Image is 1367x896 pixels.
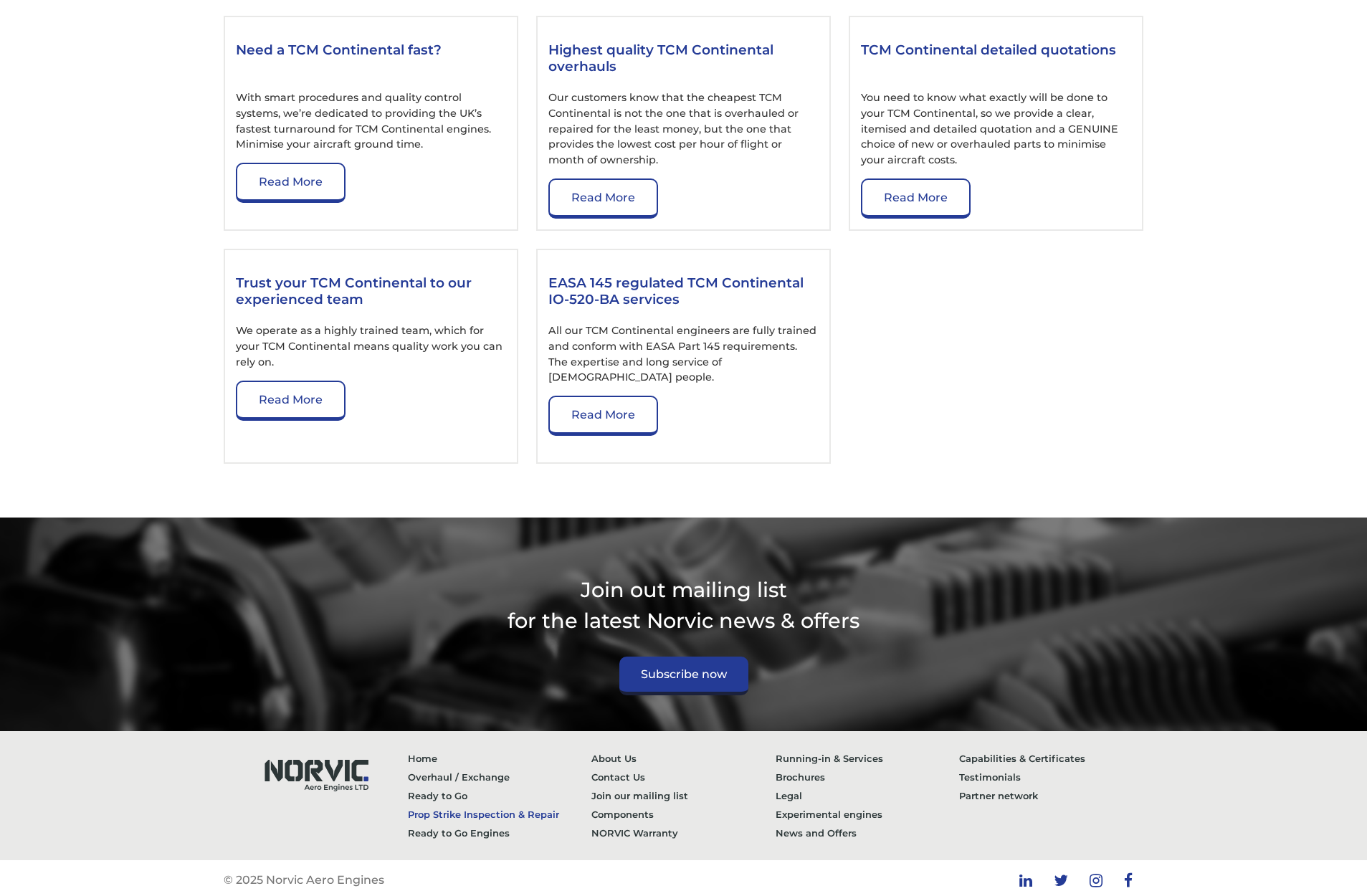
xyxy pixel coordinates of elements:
a: Running-in & Services [776,749,960,768]
a: News and Offers [776,824,960,842]
a: Overhaul / Exchange [408,768,592,786]
a: Legal [776,786,960,805]
h3: Highest quality TCM Continental overhauls [548,42,819,77]
p: We operate as a highly trained team, which for your TCM Continental means quality work you can re... [236,323,506,370]
h3: TCM Continental detailed quotations [861,42,1131,77]
a: Subscribe now [619,657,748,695]
a: Read More [548,396,658,436]
a: Partner network [959,786,1143,805]
a: Contact Us [591,768,776,786]
a: Ready to Go [408,786,592,805]
a: Testimonials [959,768,1143,786]
a: Ready to Go Engines [408,824,592,842]
a: Prop Strike Inspection & Repair [408,805,592,824]
a: Read More [548,178,658,219]
a: Experimental engines [776,805,960,824]
a: Join our mailing list [591,786,776,805]
h3: EASA 145 regulated TCM Continental IO-520-BA services [548,275,819,310]
h3: Need a TCM Continental fast? [236,42,506,77]
a: Capabilities & Certificates [959,749,1143,768]
a: Home [408,749,592,768]
a: Read More [861,178,971,219]
a: Read More [236,163,346,203]
p: © 2025 Norvic Aero Engines [224,872,384,889]
a: About Us [591,749,776,768]
h3: Trust your TCM Continental to our experienced team [236,275,506,310]
p: With smart procedures and quality control systems, we’re dedicated to providing the UK’s fastest ... [236,90,506,152]
p: Join out mailing list for the latest Norvic news & offers [224,574,1143,636]
p: You need to know what exactly will be done to your TCM Continental, so we provide a clear, itemis... [861,90,1131,168]
a: Components [591,805,776,824]
p: Our customers know that the cheapest TCM Continental is not the one that is overhauled or repaire... [548,90,819,168]
img: Norvic Aero Engines logo [251,749,380,798]
p: All our TCM Continental engineers are fully trained and conform with EASA Part 145 requirements. ... [548,323,819,385]
a: Read More [236,381,346,421]
a: NORVIC Warranty [591,824,776,842]
a: Brochures [776,768,960,786]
